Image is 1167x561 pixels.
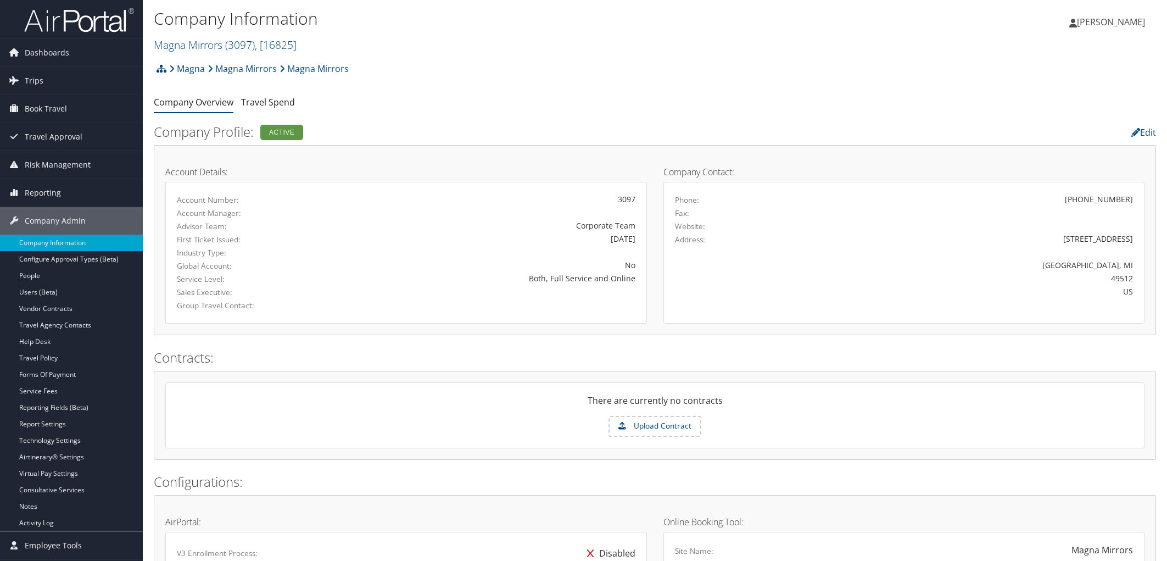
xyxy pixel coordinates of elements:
h2: Company Profile: [154,123,817,141]
a: Company Overview [154,96,233,108]
label: Global Account: [177,260,319,271]
label: Site Name: [675,546,713,557]
a: Magna [169,58,205,80]
div: Active [260,125,303,140]
div: 3097 [335,193,635,205]
div: [STREET_ADDRESS] [794,233,1133,245]
span: Book Travel [25,95,67,123]
span: ( 3097 ) [225,37,255,52]
div: There are currently no contracts [166,394,1144,416]
span: Dashboards [25,39,69,66]
label: Phone: [675,195,699,205]
label: Account Number: [177,195,319,205]
label: Sales Executive: [177,287,319,298]
div: 49512 [794,273,1133,284]
div: No [335,259,635,271]
div: Corporate Team [335,220,635,231]
img: airportal-logo.png [24,7,134,33]
span: Trips [25,67,43,95]
span: Travel Approval [25,123,82,151]
div: Both, Full Service and Online [335,273,635,284]
span: Reporting [25,179,61,207]
h2: Contracts: [154,348,1156,367]
h1: Company Information [154,7,822,30]
label: Group Travel Contact: [177,300,319,311]
label: Advisor Team: [177,221,319,232]
div: Magna Mirrors [1071,543,1133,557]
h4: Company Contact: [663,168,1145,176]
h4: Account Details: [165,168,647,176]
span: [PERSON_NAME] [1077,16,1145,28]
div: [PHONE_NUMBER] [1065,193,1133,205]
label: Industry Type: [177,247,319,258]
h4: Online Booking Tool: [663,518,1145,526]
span: , [ 16825 ] [255,37,297,52]
h2: Configurations: [154,473,1156,491]
span: Company Admin [25,207,86,235]
span: Risk Management [25,151,91,179]
div: [GEOGRAPHIC_DATA], MI [794,259,1133,271]
label: Address: [675,234,705,245]
label: Fax: [675,208,689,219]
a: Edit [1131,126,1156,138]
h4: AirPortal: [165,518,647,526]
a: Magna Mirrors [154,37,297,52]
label: Account Manager: [177,208,319,219]
a: Travel Spend [241,96,295,108]
a: [PERSON_NAME] [1069,5,1156,38]
a: Magna Mirrors [208,58,277,80]
label: Service Level: [177,274,319,285]
label: Website: [675,221,705,232]
label: V3 Enrollment Process: [177,548,258,559]
a: Magna Mirrors [280,58,349,80]
div: US [794,286,1133,297]
span: Employee Tools [25,532,82,559]
label: Upload Contract [610,417,700,436]
div: [DATE] [335,233,635,245]
label: First Ticket Issued: [177,234,319,245]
